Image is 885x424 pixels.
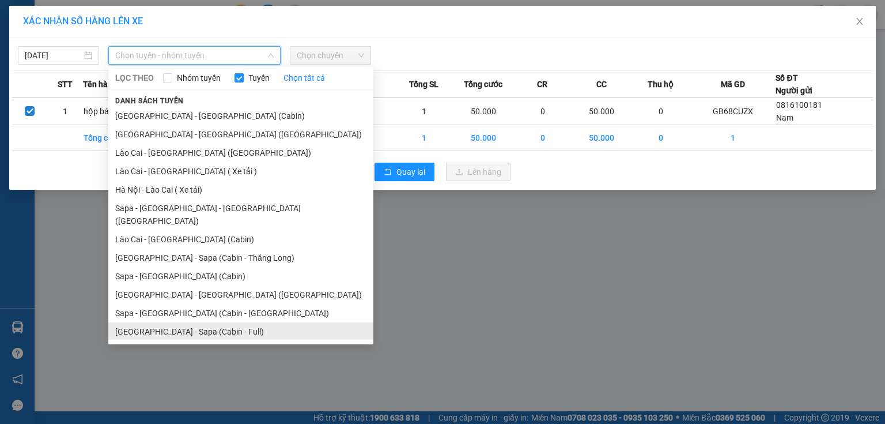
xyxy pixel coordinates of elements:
[631,98,691,125] td: 0
[83,78,117,91] span: Tên hàng
[464,78,502,91] span: Tổng cước
[776,100,822,110] span: 0816100181
[537,78,547,91] span: CR
[108,322,373,341] li: [GEOGRAPHIC_DATA] - Sapa (Cabin - Full)
[409,78,438,91] span: Tổng SL
[108,181,373,199] li: Hà Nội - Lào Cai ( Xe tải)
[108,249,373,267] li: [GEOGRAPHIC_DATA] - Sapa (Cabin - Thăng Long)
[631,125,691,151] td: 0
[108,107,373,125] li: [GEOGRAPHIC_DATA] - [GEOGRAPHIC_DATA] (Cabin)
[108,267,373,286] li: Sapa - [GEOGRAPHIC_DATA] (Cabin)
[83,125,142,151] td: Tổng cộng
[108,199,373,230] li: Sapa - [GEOGRAPHIC_DATA] - [GEOGRAPHIC_DATA] ([GEOGRAPHIC_DATA])
[855,17,864,26] span: close
[648,78,674,91] span: Thu hộ
[58,78,73,91] span: STT
[108,286,373,304] li: [GEOGRAPHIC_DATA] - [GEOGRAPHIC_DATA] ([GEOGRAPHIC_DATA])
[83,98,142,125] td: hộp bánh dán
[108,304,373,322] li: Sapa - [GEOGRAPHIC_DATA] (Cabin - [GEOGRAPHIC_DATA])
[108,162,373,181] li: Lào Cai - [GEOGRAPHIC_DATA] ( Xe tải )
[115,47,274,64] span: Chọn tuyến - nhóm tuyến
[453,98,513,125] td: 50.000
[384,168,392,177] span: rollback
[776,72,812,97] div: Số ĐT Người gửi
[572,98,631,125] td: 50.000
[297,47,364,64] span: Chọn chuyến
[115,72,154,84] span: LỌC THEO
[172,72,225,84] span: Nhóm tuyến
[513,125,572,151] td: 0
[395,98,454,125] td: 1
[6,9,64,67] img: logo.jpg
[396,166,425,178] span: Quay lại
[721,78,745,91] span: Mã GD
[267,52,274,59] span: down
[572,125,631,151] td: 50.000
[6,67,93,86] h2: GB68CUZX
[154,9,278,28] b: [DOMAIN_NAME]
[108,125,373,144] li: [GEOGRAPHIC_DATA] - [GEOGRAPHIC_DATA] ([GEOGRAPHIC_DATA])
[108,144,373,162] li: Lào Cai - [GEOGRAPHIC_DATA] ([GEOGRAPHIC_DATA])
[108,96,191,106] span: Danh sách tuyến
[23,16,143,27] span: XÁC NHẬN SỐ HÀNG LÊN XE
[60,67,278,140] h2: VP Nhận: VP Hàng LC
[690,98,776,125] td: GB68CUZX
[70,27,141,46] b: Sao Việt
[48,98,84,125] td: 1
[844,6,876,38] button: Close
[690,125,776,151] td: 1
[244,72,274,84] span: Tuyến
[446,163,510,181] button: uploadLên hàng
[283,72,325,84] a: Chọn tất cả
[108,230,373,249] li: Lào Cai - [GEOGRAPHIC_DATA] (Cabin)
[776,113,793,122] span: Nam
[395,125,454,151] td: 1
[375,163,434,181] button: rollbackQuay lại
[25,49,82,62] input: 12/09/2025
[453,125,513,151] td: 50.000
[513,98,572,125] td: 0
[596,78,607,91] span: CC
